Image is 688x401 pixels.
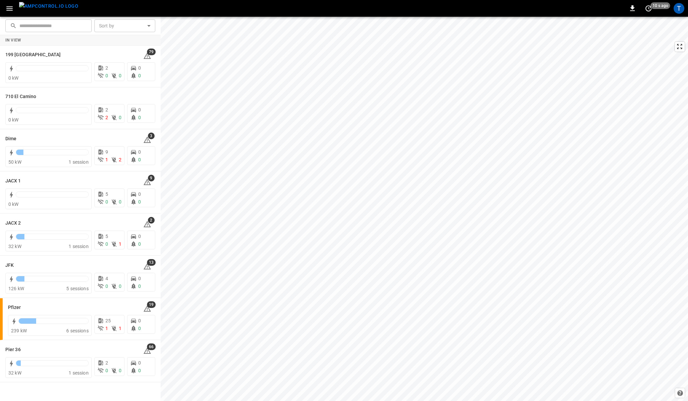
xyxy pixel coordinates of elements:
[148,217,155,224] span: 2
[8,202,19,207] span: 0 kW
[119,326,121,331] span: 1
[674,3,684,14] div: profile-icon
[138,199,141,205] span: 0
[5,38,21,43] strong: In View
[651,2,670,9] span: 10 s ago
[138,368,141,373] span: 0
[5,346,21,353] h6: Pier 36
[105,360,108,366] span: 2
[5,177,21,185] h6: JACX 1
[66,328,89,333] span: 6 sessions
[138,107,141,112] span: 0
[119,115,121,120] span: 0
[148,133,155,139] span: 3
[69,159,88,165] span: 1 session
[5,93,36,100] h6: 710 El Camino
[5,135,16,143] h6: Dime
[138,360,141,366] span: 0
[138,73,141,78] span: 0
[8,117,19,123] span: 0 kW
[138,234,141,239] span: 0
[105,199,108,205] span: 0
[147,49,156,55] span: 79
[147,301,156,308] span: 19
[105,107,108,112] span: 2
[105,115,108,120] span: 2
[5,51,61,59] h6: 199 Erie
[161,17,688,401] canvas: Map
[69,244,88,249] span: 1 session
[138,149,141,155] span: 0
[105,318,111,323] span: 25
[8,75,19,81] span: 0 kW
[8,304,21,311] h6: Pfizer
[11,328,27,333] span: 239 kW
[119,199,121,205] span: 0
[105,284,108,289] span: 0
[138,284,141,289] span: 0
[105,157,108,162] span: 1
[119,284,121,289] span: 0
[105,234,108,239] span: 5
[8,286,24,291] span: 126 kW
[138,157,141,162] span: 0
[105,326,108,331] span: 1
[119,157,121,162] span: 2
[5,220,21,227] h6: JACX 2
[138,191,141,197] span: 0
[643,3,654,14] button: set refresh interval
[105,368,108,373] span: 0
[119,73,121,78] span: 0
[138,318,141,323] span: 0
[147,259,156,266] span: 13
[69,370,88,376] span: 1 session
[138,65,141,71] span: 0
[105,149,108,155] span: 9
[138,241,141,247] span: 0
[147,343,156,350] span: 66
[119,241,121,247] span: 1
[105,191,108,197] span: 5
[8,159,21,165] span: 50 kW
[138,276,141,281] span: 0
[66,286,89,291] span: 5 sessions
[5,262,14,269] h6: JFK
[138,115,141,120] span: 0
[8,244,21,249] span: 32 kW
[8,370,21,376] span: 32 kW
[138,326,141,331] span: 0
[119,368,121,373] span: 0
[19,2,78,10] img: ampcontrol.io logo
[105,65,108,71] span: 2
[105,276,108,281] span: 4
[148,175,155,181] span: 9
[105,73,108,78] span: 0
[105,241,108,247] span: 0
